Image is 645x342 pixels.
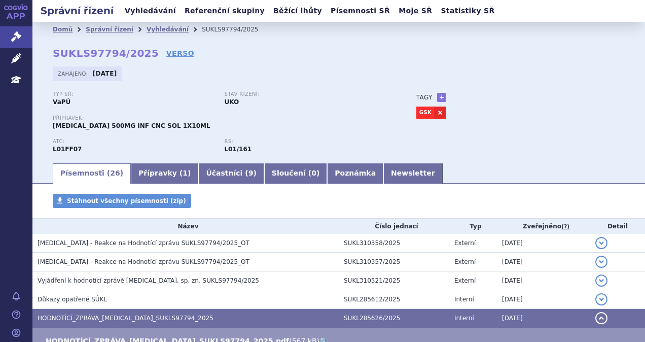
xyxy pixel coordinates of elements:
[437,93,446,102] a: +
[497,253,590,271] td: [DATE]
[58,70,90,78] span: Zahájeno:
[67,197,186,204] span: Stáhnout všechny písemnosti (zip)
[38,277,259,284] span: Vyjádření k hodnotící zprávě JEMPERLI, sp. zn. SUKLS97794/2025
[53,122,210,129] span: [MEDICAL_DATA] 500MG INF CNC SOL 1X10ML
[53,194,191,208] a: Stáhnout všechny písemnosti (zip)
[198,163,264,184] a: Účastníci (9)
[595,293,607,305] button: detail
[224,146,252,153] strong: dostarlimab
[53,91,214,97] p: Typ SŘ:
[202,22,271,37] li: SUKLS97794/2025
[182,4,268,18] a: Referenční skupiny
[86,26,133,33] a: Správní řízení
[183,169,188,177] span: 1
[53,47,159,59] strong: SUKLS97794/2025
[53,115,396,121] p: Přípravek:
[339,271,449,290] td: SUKL310521/2025
[224,139,385,145] p: RS:
[53,98,70,106] strong: VaPÚ
[53,139,214,145] p: ATC:
[595,256,607,268] button: detail
[38,296,107,303] span: Důkazy opatřené SÚKL
[328,4,393,18] a: Písemnosti SŘ
[270,4,325,18] a: Běžící lhůty
[224,91,385,97] p: Stav řízení:
[454,277,476,284] span: Externí
[383,163,443,184] a: Newsletter
[339,309,449,328] td: SUKL285626/2025
[264,163,327,184] a: Sloučení (0)
[38,315,213,322] span: HODNOTÍCÍ_ZPRÁVA_JEMPERLI_SUKLS97794_2025
[497,309,590,328] td: [DATE]
[339,253,449,271] td: SUKL310357/2025
[53,26,73,33] a: Domů
[32,219,339,234] th: Název
[454,315,474,322] span: Interní
[38,258,249,265] span: Jemperli - Reakce na Hodnotící zprávu SUKLS97794/2025_OT
[339,219,449,234] th: Číslo jednací
[497,234,590,253] td: [DATE]
[449,219,497,234] th: Typ
[131,163,198,184] a: Přípravky (1)
[32,4,122,18] h2: Správní řízení
[497,219,590,234] th: Zveřejněno
[166,48,194,58] a: VERSO
[416,107,434,119] a: GSK
[339,234,449,253] td: SUKL310358/2025
[93,70,117,77] strong: [DATE]
[396,4,435,18] a: Moje SŘ
[595,312,607,324] button: detail
[454,296,474,303] span: Interní
[53,163,131,184] a: Písemnosti (26)
[497,290,590,309] td: [DATE]
[147,26,189,33] a: Vyhledávání
[561,223,569,230] abbr: (?)
[590,219,645,234] th: Detail
[327,163,383,184] a: Poznámka
[595,237,607,249] button: detail
[339,290,449,309] td: SUKL285612/2025
[248,169,254,177] span: 9
[53,146,82,153] strong: DOSTARLIMAB
[497,271,590,290] td: [DATE]
[454,240,476,247] span: Externí
[454,258,476,265] span: Externí
[122,4,179,18] a: Vyhledávání
[311,169,316,177] span: 0
[224,98,239,106] strong: UKO
[438,4,497,18] a: Statistiky SŘ
[110,169,120,177] span: 26
[595,275,607,287] button: detail
[416,91,433,104] h3: Tagy
[38,240,249,247] span: Jemperli - Reakce na Hodnotící zprávu SUKLS97794/2025_OT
